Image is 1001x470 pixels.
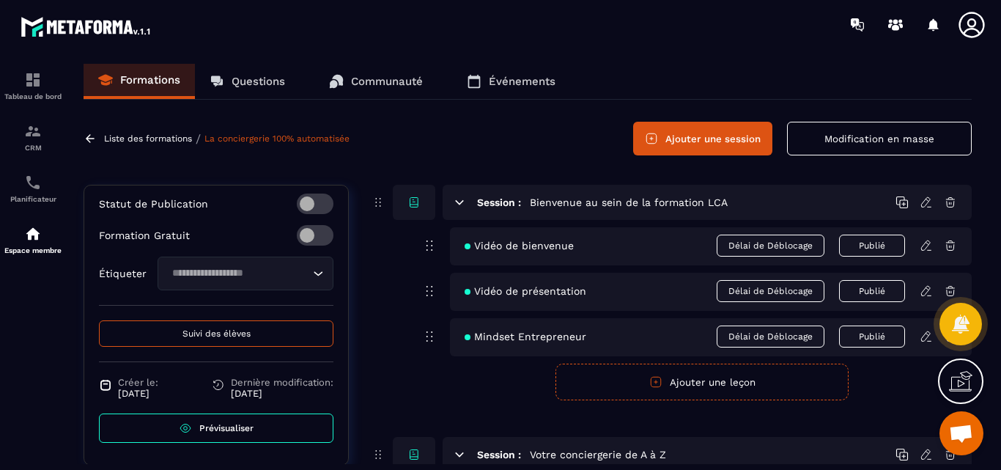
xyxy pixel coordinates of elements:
[231,377,333,388] span: Dernière modification:
[167,265,309,282] input: Search for option
[4,163,62,214] a: schedulerschedulerPlanificateur
[4,60,62,111] a: formationformationTableau de bord
[839,326,905,348] button: Publié
[4,92,62,100] p: Tableau de bord
[158,257,333,290] div: Search for option
[530,447,666,462] h5: Votre conciergerie de A à Z
[99,230,190,241] p: Formation Gratuit
[351,75,423,88] p: Communauté
[99,414,333,443] a: Prévisualiser
[4,195,62,203] p: Planificateur
[4,214,62,265] a: automationsautomationsEspace membre
[118,388,158,399] p: [DATE]
[196,132,201,146] span: /
[717,280,824,302] span: Délai de Déblocage
[633,122,772,155] button: Ajouter une session
[4,246,62,254] p: Espace membre
[717,326,824,348] span: Délai de Déblocage
[24,122,42,140] img: formation
[120,73,180,87] p: Formations
[195,64,300,99] a: Questions
[314,64,437,99] a: Communauté
[24,174,42,191] img: scheduler
[452,64,570,99] a: Événements
[232,75,285,88] p: Questions
[99,198,208,210] p: Statut de Publication
[477,449,521,460] h6: Session :
[99,320,333,347] button: Suivi des élèves
[199,423,254,433] span: Prévisualiser
[530,195,728,210] h5: Bienvenue au sein de la formation LCA
[231,388,333,399] p: [DATE]
[555,364,849,400] button: Ajouter une leçon
[182,328,251,339] span: Suivi des élèves
[465,240,574,251] span: Vidéo de bienvenue
[118,377,158,388] span: Créer le:
[24,225,42,243] img: automations
[21,13,152,40] img: logo
[717,235,824,257] span: Délai de Déblocage
[939,411,983,455] a: Ouvrir le chat
[99,268,147,279] p: Étiqueter
[24,71,42,89] img: formation
[477,197,521,208] h6: Session :
[4,111,62,163] a: formationformationCRM
[465,331,586,342] span: Mindset Entrepreneur
[839,235,905,257] button: Publié
[489,75,555,88] p: Événements
[104,133,192,144] a: Liste des formations
[4,144,62,152] p: CRM
[839,280,905,302] button: Publié
[787,122,972,155] button: Modification en masse
[204,133,350,144] a: La conciergerie 100% automatisée
[465,285,586,297] span: Vidéo de présentation
[84,64,195,99] a: Formations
